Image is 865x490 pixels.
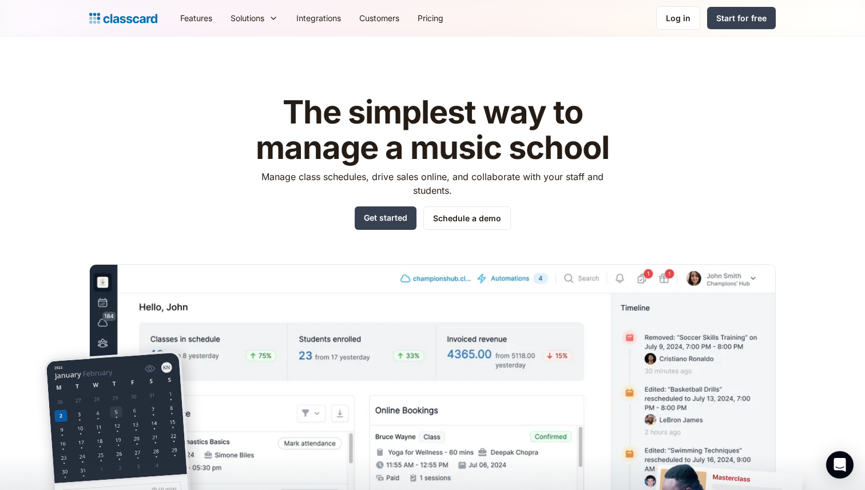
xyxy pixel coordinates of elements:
[423,206,511,230] a: Schedule a demo
[826,451,854,479] div: Open Intercom Messenger
[355,206,416,230] a: Get started
[231,12,264,24] div: Solutions
[251,95,614,165] h1: The simplest way to manage a music school
[408,5,453,31] a: Pricing
[251,170,614,197] p: Manage class schedules, drive sales online, and collaborate with your staff and students.
[666,12,691,24] div: Log in
[171,5,221,31] a: Features
[287,5,350,31] a: Integrations
[707,7,776,29] a: Start for free
[656,6,700,30] a: Log in
[221,5,287,31] div: Solutions
[716,12,767,24] div: Start for free
[89,10,157,26] a: home
[350,5,408,31] a: Customers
